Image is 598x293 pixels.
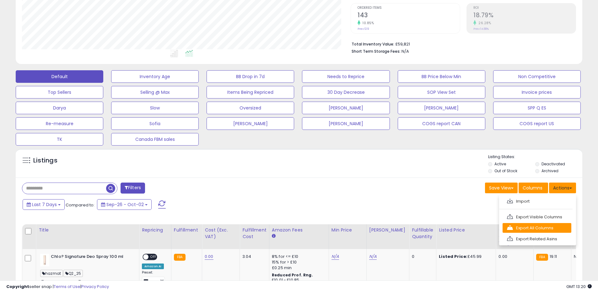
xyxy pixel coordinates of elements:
[111,86,199,99] button: Selling @ Max
[242,254,264,259] div: 3.04
[272,259,324,265] div: 15% for > £10
[23,199,65,210] button: Last 7 Days
[51,254,127,261] b: Chlo? Signature Deo Spray 100 ml
[39,227,137,233] div: Title
[16,102,103,114] button: Darya
[473,12,576,20] h2: 18.79%
[398,86,485,99] button: SOP View Set
[272,227,326,233] div: Amazon Fees
[360,21,374,25] small: 10.85%
[493,70,581,83] button: Non Competitive
[207,86,294,99] button: Items Being Repriced
[398,117,485,130] button: COGS report CAN
[503,234,571,244] a: Export Related Asins
[97,199,152,210] button: Sep-26 - Oct-02
[369,227,407,233] div: [PERSON_NAME]
[498,254,529,259] div: 0.00
[494,161,506,167] label: Active
[66,202,94,208] span: Compared to:
[358,6,460,10] span: Ordered Items
[494,168,517,173] label: Out of Stock
[358,27,369,31] small: Prev: 129
[488,154,582,160] p: Listing States:
[106,201,144,208] span: Sep-26 - Oct-02
[550,253,557,259] span: 19.11
[493,117,581,130] button: COGS report US
[63,270,83,277] span: Q2_25
[398,102,485,114] button: [PERSON_NAME]
[566,284,592,290] span: 2025-10-10 13:20 GMT
[302,86,390,99] button: 30 Day Decrease
[331,253,339,260] a: N/A
[352,41,394,47] b: Total Inventory Value:
[369,253,377,260] a: N/A
[205,253,213,260] a: 0.00
[503,196,571,206] a: Import
[148,254,159,260] span: OFF
[541,168,558,173] label: Archived
[493,86,581,99] button: Invoice prices
[207,102,294,114] button: Oversized
[352,49,401,54] b: Short Term Storage Fees:
[111,70,199,83] button: Inventory Age
[498,227,531,247] div: Shipping Costs (Exc. VAT)
[272,272,313,278] b: Reduced Prof. Rng.
[54,284,80,290] a: Terms of Use
[412,227,434,240] div: Fulfillable Quantity
[32,201,57,208] span: Last 7 Days
[142,264,164,269] div: Amazon AI
[439,227,493,233] div: Listed Price
[272,265,324,271] div: £0.25 min
[493,102,581,114] button: SPP Q ES
[272,233,276,239] small: Amazon Fees.
[205,227,237,240] div: Cost (Exc. VAT)
[473,6,576,10] span: ROI
[302,117,390,130] button: [PERSON_NAME]
[523,185,542,191] span: Columns
[485,183,518,193] button: Save View
[111,102,199,114] button: Slow
[331,227,364,233] div: Min Price
[401,48,409,54] span: N/A
[6,284,29,290] strong: Copyright
[174,227,199,233] div: Fulfillment
[111,133,199,146] button: Canada FBM sales
[302,102,390,114] button: [PERSON_NAME]
[207,117,294,130] button: [PERSON_NAME]
[33,156,57,165] h5: Listings
[398,70,485,83] button: BB Price Below Min
[142,270,166,285] div: Preset:
[541,161,565,167] label: Deactivated
[142,227,169,233] div: Repricing
[6,284,109,290] div: seller snap | |
[503,212,571,222] a: Export Visible Columns
[549,183,576,193] button: Actions
[121,183,145,194] button: Filters
[207,70,294,83] button: BB Drop in 7d
[111,117,199,130] button: Sofia
[519,183,548,193] button: Columns
[16,117,103,130] button: Re-measure
[473,27,489,31] small: Prev: 14.88%
[352,40,571,47] li: £59,821
[536,254,548,261] small: FBA
[476,21,491,25] small: 26.28%
[16,86,103,99] button: Top Sellers
[439,253,467,259] b: Listed Price:
[16,133,103,146] button: TK
[503,223,571,233] a: Export All Columns
[412,254,431,259] div: 0
[358,12,460,20] h2: 143
[302,70,390,83] button: Needs to Reprice
[242,227,267,240] div: Fulfillment Cost
[272,254,324,259] div: 8% for <= £10
[16,70,103,83] button: Default
[439,254,491,259] div: £45.99
[40,270,63,277] span: hazmat
[174,254,186,261] small: FBA
[40,254,49,266] img: 216MkwsR+dL._SL40_.jpg
[574,254,595,259] div: N/A
[81,284,109,290] a: Privacy Policy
